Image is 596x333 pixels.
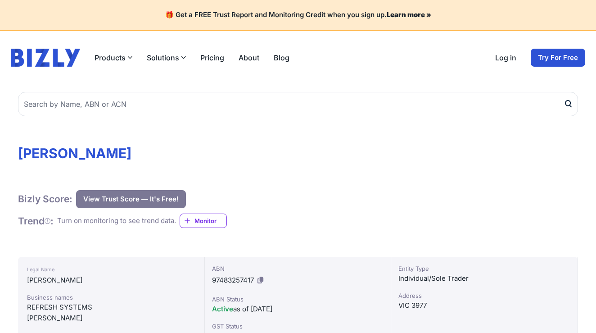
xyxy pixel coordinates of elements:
div: ABN [212,264,384,273]
a: Try For Free [531,49,585,67]
div: VIC 3977 [398,300,570,311]
a: Blog [274,52,289,63]
h1: Trend : [18,215,54,227]
a: Pricing [200,52,224,63]
span: 97483257417 [212,276,254,284]
div: GST Status [212,322,384,331]
h1: [PERSON_NAME] [18,145,578,161]
h1: Bizly Score: [18,193,72,205]
div: Legal Name [27,264,195,275]
input: Search by Name, ABN or ACN [18,92,578,116]
a: Monitor [180,214,227,228]
button: Solutions [147,52,186,63]
div: Entity Type [398,264,570,273]
div: REFRESH SYSTEMS [27,302,195,313]
div: [PERSON_NAME] [27,275,195,286]
div: as of [DATE] [212,304,384,315]
div: Individual/Sole Trader [398,273,570,284]
a: Learn more » [387,10,431,19]
div: Business names [27,293,195,302]
a: Log in [495,52,516,63]
span: Active [212,305,233,313]
div: Address [398,291,570,300]
div: ABN Status [212,295,384,304]
div: Turn on monitoring to see trend data. [57,216,176,226]
span: Monitor [194,216,226,225]
div: [PERSON_NAME] [27,313,195,324]
a: About [239,52,259,63]
button: View Trust Score — It's Free! [76,190,186,208]
button: Products [95,52,132,63]
h4: 🎁 Get a FREE Trust Report and Monitoring Credit when you sign up. [11,11,585,19]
